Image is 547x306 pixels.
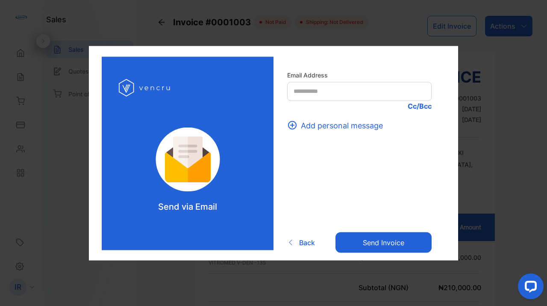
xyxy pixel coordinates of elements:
[287,70,432,79] label: Email Address
[144,127,232,191] img: log
[301,119,383,131] span: Add personal message
[158,200,217,213] p: Send via Email
[119,74,172,101] img: log
[511,270,547,306] iframe: LiveChat chat widget
[335,232,432,253] button: Send invoice
[287,101,432,111] p: Cc/Bcc
[287,119,388,131] button: Add personal message
[299,238,315,248] span: Back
